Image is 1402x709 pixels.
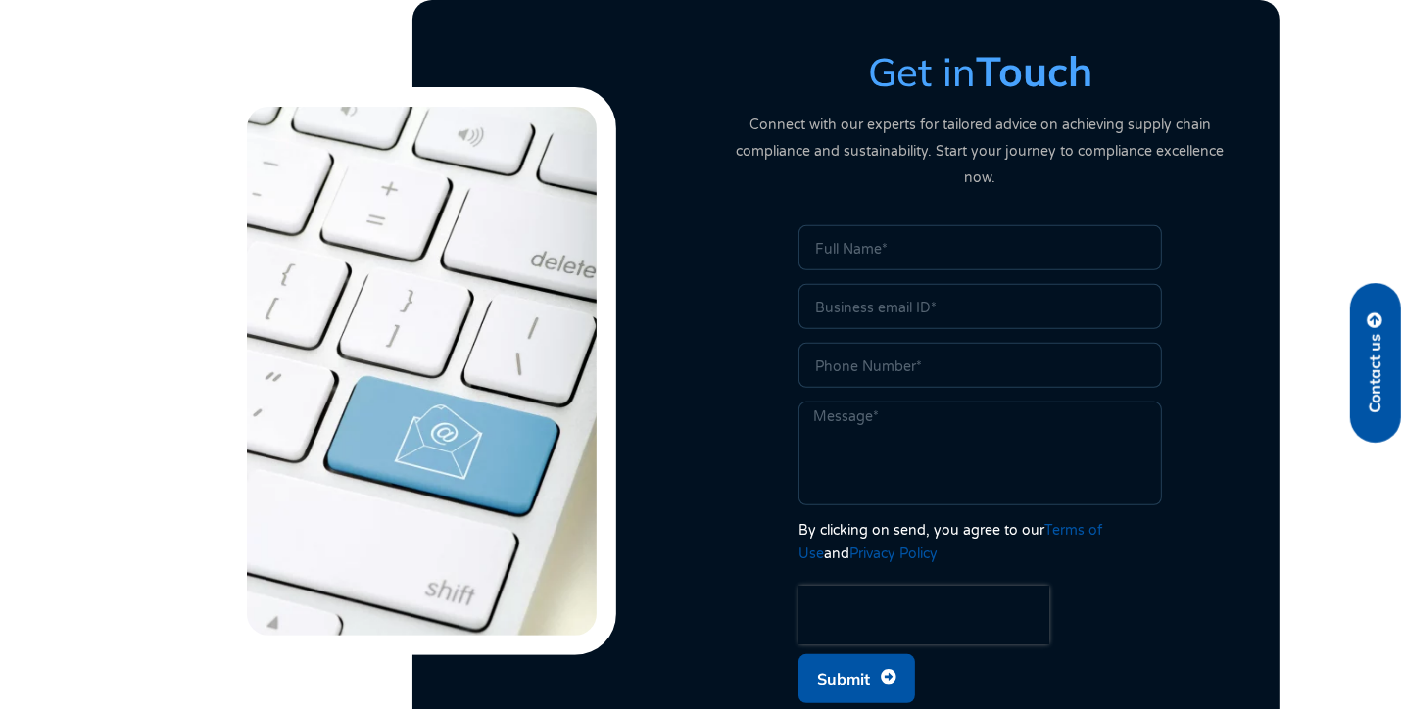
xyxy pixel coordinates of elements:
div: By clicking on send, you agree to our and [798,519,1162,566]
input: Full Name* [798,225,1162,270]
a: Terms of Use [798,522,1102,562]
a: Privacy Policy [849,545,938,562]
strong: Touch [976,45,1092,97]
img: Contact-Us-Form [227,87,616,655]
button: Submit [798,654,915,703]
input: Business email ID* [798,284,1162,329]
span: Contact us [1367,334,1384,413]
p: Connect with our experts for tailored advice on achieving supply chain compliance and sustainabil... [721,112,1240,191]
input: Only numbers and phone characters (#, -, *, etc) are accepted. [798,343,1162,388]
a: Contact us [1350,283,1401,443]
span: Submit [817,660,870,697]
iframe: reCAPTCHA [798,586,1049,644]
h3: Get in [721,47,1240,96]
